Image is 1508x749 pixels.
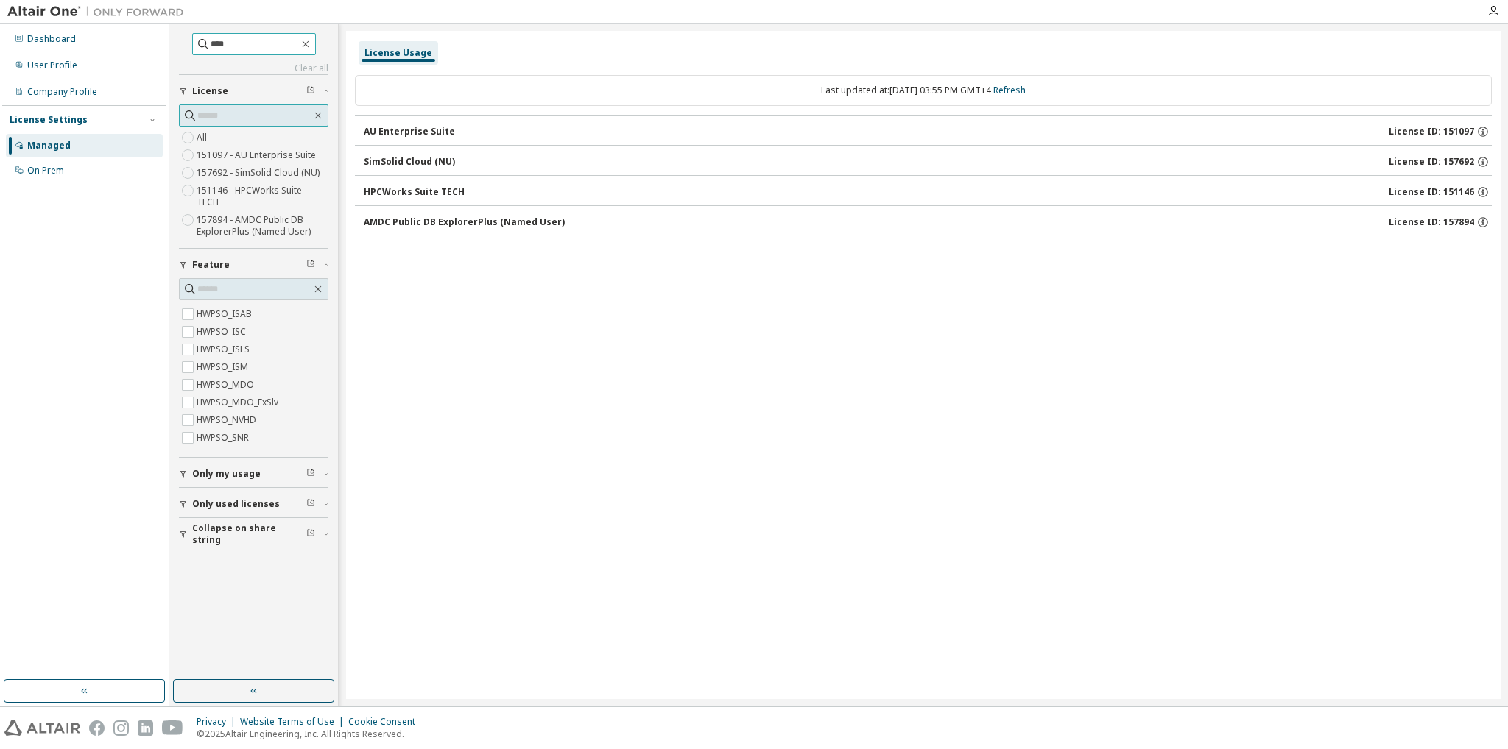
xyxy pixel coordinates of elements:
span: Clear filter [306,528,315,540]
div: AMDC Public DB ExplorerPlus (Named User) [364,216,565,228]
button: Feature [179,249,328,281]
div: Last updated at: [DATE] 03:55 PM GMT+4 [355,75,1492,106]
span: License ID: 157894 [1389,216,1474,228]
div: License Settings [10,114,88,126]
label: HWPSO_ISLS [197,341,253,358]
span: Collapse on share string [192,522,306,546]
label: HWPSO_VGD [197,447,253,464]
label: 151097 - AU Enterprise Suite [197,146,319,164]
button: License [179,75,328,107]
span: License ID: 157692 [1389,156,1474,168]
label: HWPSO_ISC [197,323,249,341]
div: AU Enterprise Suite [364,126,455,138]
span: Clear filter [306,259,315,271]
span: Clear filter [306,85,315,97]
div: Cookie Consent [348,716,424,728]
label: HWPSO_NVHD [197,411,259,429]
label: HWPSO_ISAB [197,305,255,323]
div: HPCWorks Suite TECH [364,186,465,198]
button: AMDC Public DB ExplorerPlus (Named User)License ID: 157894 [364,206,1492,238]
button: Only used licenses [179,488,328,520]
div: Website Terms of Use [240,716,348,728]
span: Only used licenses [192,498,280,510]
span: License [192,85,228,97]
label: 151146 - HPCWorks Suite TECH [197,182,328,211]
img: facebook.svg [89,720,105,736]
label: HWPSO_SNR [197,429,252,447]
label: HWPSO_MDO_ExSlv [197,394,281,411]
img: altair_logo.svg [4,720,80,736]
img: instagram.svg [113,720,129,736]
span: License ID: 151097 [1389,126,1474,138]
button: Only my usage [179,458,328,490]
a: Refresh [993,84,1026,96]
button: Collapse on share string [179,518,328,550]
img: linkedin.svg [138,720,153,736]
label: 157692 - SimSolid Cloud (NU) [197,164,323,182]
img: Altair One [7,4,191,19]
button: SimSolid Cloud (NU)License ID: 157692 [364,146,1492,178]
span: License ID: 151146 [1389,186,1474,198]
label: 157894 - AMDC Public DB ExplorerPlus (Named User) [197,211,328,241]
button: HPCWorks Suite TECHLicense ID: 151146 [364,176,1492,208]
div: Managed [27,140,71,152]
button: AU Enterprise SuiteLicense ID: 151097 [364,116,1492,148]
div: SimSolid Cloud (NU) [364,156,455,168]
span: Clear filter [306,498,315,510]
img: youtube.svg [162,720,183,736]
label: HWPSO_MDO [197,376,257,394]
label: HWPSO_ISM [197,358,251,376]
div: Dashboard [27,33,76,45]
span: Only my usage [192,468,261,480]
label: All [197,129,210,146]
p: © 2025 Altair Engineering, Inc. All Rights Reserved. [197,728,424,740]
div: License Usage [364,47,432,59]
a: Clear all [179,63,328,74]
div: Company Profile [27,86,97,98]
div: Privacy [197,716,240,728]
div: User Profile [27,60,77,71]
div: On Prem [27,165,64,177]
span: Feature [192,259,230,271]
span: Clear filter [306,468,315,480]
